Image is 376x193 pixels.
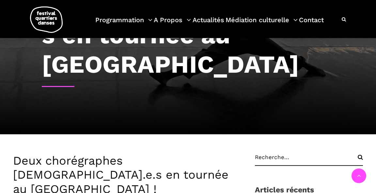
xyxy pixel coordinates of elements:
[299,14,324,34] a: Contact
[30,7,63,33] img: logo-fqd-med
[226,14,298,34] a: Médiation culturelle
[255,154,363,166] input: Recherche...
[193,14,224,34] a: Actualités
[154,14,191,34] a: A Propos
[95,14,152,34] a: Programmation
